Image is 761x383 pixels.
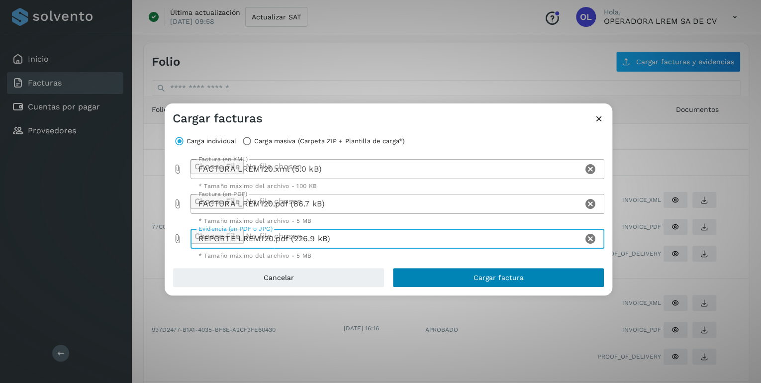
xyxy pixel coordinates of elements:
[198,183,597,189] div: * Tamaño máximo del archivo - 100 KB
[584,233,596,245] i: Clear Evidencia (en PDF o JPG)
[173,234,183,244] i: Evidencia (en PDF o JPG) prepended action
[190,229,583,249] div: REPORTE LREM120.pdf (226.9 kB)
[264,274,294,281] span: Cancelar
[173,268,384,287] button: Cancelar
[187,134,236,148] label: Carga individual
[173,111,263,126] h3: Cargar facturas
[198,253,597,259] div: * Tamaño máximo del archivo - 5 MB
[584,198,596,210] i: Clear Factura (en PDF)
[198,218,597,224] div: * Tamaño máximo del archivo - 5 MB
[584,163,596,175] i: Clear Factura (en XML)
[190,194,583,214] div: FACTURA LREM120.pdf (86.7 kB)
[173,164,183,174] i: Factura (en XML) prepended action
[173,199,183,209] i: Factura (en PDF) prepended action
[254,134,405,148] label: Carga masiva (Carpeta ZIP + Plantilla de carga*)
[392,268,604,287] button: Cargar factura
[190,159,583,179] div: FACTURA LREM120.xml (5.0 kB)
[474,274,524,281] span: Cargar factura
